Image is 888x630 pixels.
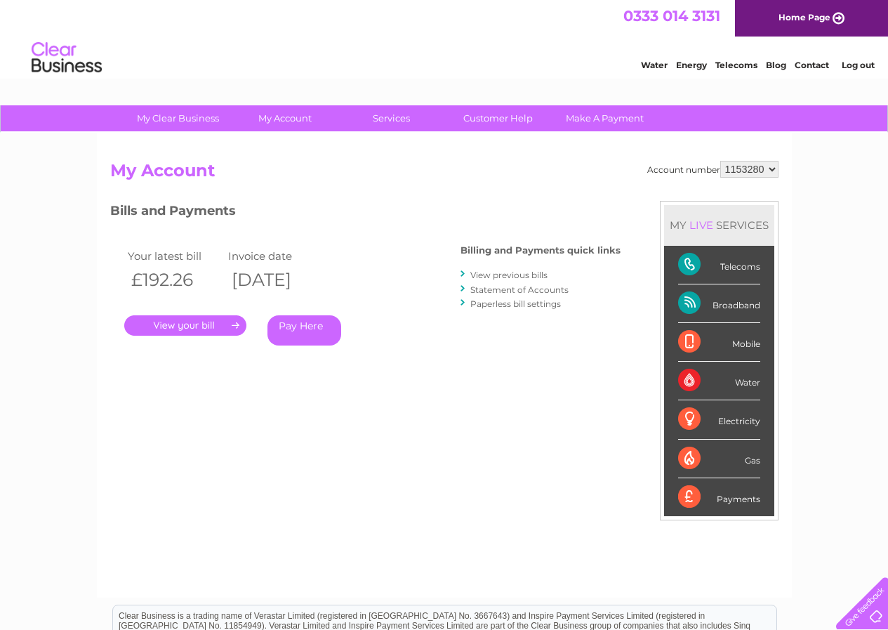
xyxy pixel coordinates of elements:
div: Account number [647,161,778,178]
a: Energy [676,60,707,70]
div: Gas [678,440,760,478]
th: £192.26 [124,265,225,294]
a: My Account [227,105,343,131]
a: Services [333,105,449,131]
a: Contact [795,60,829,70]
h2: My Account [110,161,778,188]
td: Invoice date [225,247,326,265]
h4: Billing and Payments quick links [460,245,621,256]
div: Electricity [678,400,760,439]
a: Water [641,60,668,70]
a: Pay Here [267,315,341,346]
h3: Bills and Payments [110,201,621,225]
a: 0333 014 3131 [623,7,720,25]
div: Clear Business is a trading name of Verastar Limited (registered in [GEOGRAPHIC_DATA] No. 3667643... [113,8,776,68]
div: Broadband [678,284,760,323]
div: Telecoms [678,246,760,284]
div: Water [678,362,760,400]
a: Customer Help [440,105,556,131]
td: Your latest bill [124,247,225,265]
a: Log out [842,60,875,70]
a: My Clear Business [120,105,236,131]
a: Statement of Accounts [470,284,569,295]
th: [DATE] [225,265,326,294]
img: logo.png [31,37,102,79]
a: Telecoms [715,60,757,70]
div: Payments [678,478,760,516]
a: Make A Payment [547,105,663,131]
div: MY SERVICES [664,205,774,245]
div: Mobile [678,323,760,362]
a: . [124,315,246,336]
a: Blog [766,60,786,70]
a: View previous bills [470,270,548,280]
div: LIVE [687,218,716,232]
a: Paperless bill settings [470,298,561,309]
